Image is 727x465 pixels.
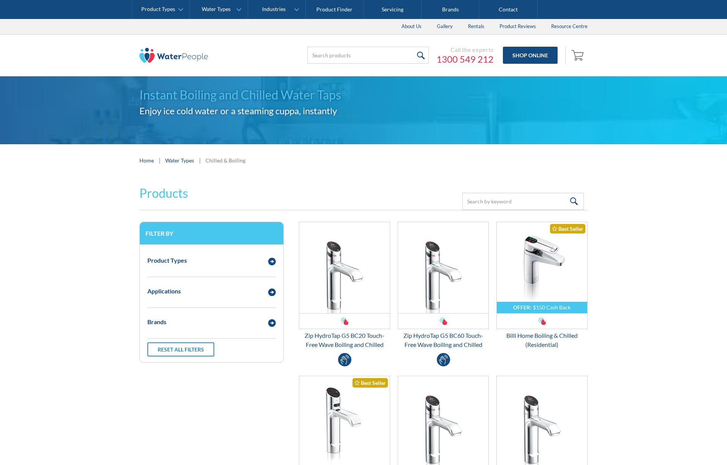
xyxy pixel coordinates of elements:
[139,104,588,118] h2: Enjoy ice cold water or a steaming cuppa, instantly
[352,378,388,388] div: Best Seller
[436,54,493,65] a: 1300 549 212
[139,48,208,63] img: The Water People
[503,47,558,64] a: Shop Online
[497,222,587,313] img: Billi Home Boiling & Chilled (Residential)
[550,224,585,233] div: Best Seller
[139,156,154,164] a: Home
[571,49,586,61] img: shopping cart
[436,46,493,54] div: Call the experts
[158,156,161,165] div: |
[147,317,166,326] div: Brands
[544,19,595,34] a: Resource Centre
[398,222,488,313] img: Zip HydroTap G5 BC60 Touch-Free Wave Boiling and Chilled
[147,287,181,296] div: Applications
[462,193,584,210] input: Search by keyword
[205,156,245,164] div: Chilled & Boiling
[141,6,175,13] div: Product Types
[198,156,202,165] div: |
[139,184,188,202] h2: Products
[460,19,492,34] a: Rentals
[496,331,588,349] div: Billi Home Boiling & Chilled (Residential)
[299,331,390,349] div: Zip HydroTap G5 BC20 Touch-Free Wave Boiling and Chilled
[307,47,429,64] input: Search products
[492,19,544,34] a: Product Reviews
[394,19,429,34] a: About Us
[262,6,286,13] div: Industries
[147,256,187,265] div: Product Types
[299,222,390,349] a: Zip HydroTap G5 BC20 Touch-Free Wave Boiling and ChilledZip HydroTap G5 BC20 Touch-Free Wave Boil...
[398,331,489,349] div: Zip HydroTap G5 BC60 Touch-Free Wave Boiling and Chilled
[299,222,390,313] img: Zip HydroTap G5 BC20 Touch-Free Wave Boiling and Chilled
[398,222,489,349] a: Zip HydroTap G5 BC60 Touch-Free Wave Boiling and ChilledZip HydroTap G5 BC60 Touch-Free Wave Boil...
[569,46,588,65] a: Open cart
[513,304,531,311] div: OFFER:
[145,230,278,237] h3: Filter by
[139,86,588,104] h1: Instant Boiling and Chilled Water Taps
[533,304,571,311] div: $150 Cash Back
[165,156,194,164] a: Water Types
[429,19,460,34] a: Gallery
[202,6,231,13] div: Water Types
[496,222,588,349] a: OFFER:$150 Cash BackBilli Home Boiling & Chilled (Residential)Best SellerBilli Home Boiling & Chi...
[147,342,214,356] a: Reset all filters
